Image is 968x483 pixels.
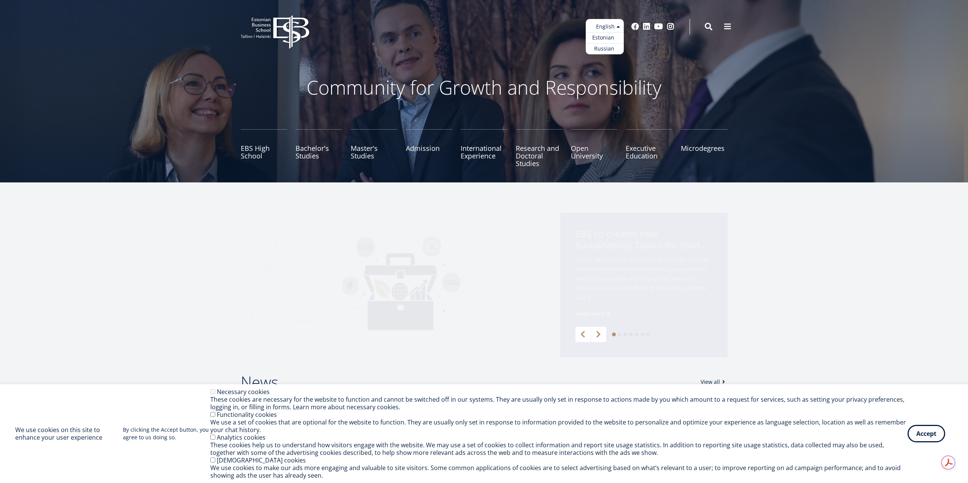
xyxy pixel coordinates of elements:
a: 7 [646,333,650,336]
a: Previous [575,327,591,342]
a: Executive Education [626,129,672,167]
label: [DEMOGRAPHIC_DATA] cookies [217,456,306,464]
p: By clicking the Accept button, you agree to us doing so. [123,426,210,441]
a: 1 [612,333,616,336]
div: We use a set of cookies that are optional for the website to function. They are usually only set ... [210,418,908,434]
div: These cookies are necessary for the website to function and cannot be switched off in our systems... [210,396,908,411]
a: Russian [586,43,624,54]
h2: News [241,372,693,391]
a: Bachelor's Studies [296,129,342,167]
a: 4 [629,333,633,336]
a: Estonian [586,32,624,43]
span: Read more [575,310,604,317]
h2: We use cookies on this site to enhance your user experience [15,426,123,441]
div: These cookies help us to understand how visitors engage with the website. We may use a set of coo... [210,441,908,456]
div: We use cookies to make our ads more engaging and valuable to site visitors. Some common applicati... [210,464,908,479]
label: Analytics cookies [217,433,265,442]
a: Microdegrees [681,129,728,167]
a: Open University [571,129,618,167]
a: Read more [575,310,612,317]
button: Accept [908,425,945,442]
p: Community for Growth and Responsibility [283,76,686,99]
label: Necessary cookies [217,388,270,396]
a: 6 [641,333,644,336]
a: 5 [635,333,639,336]
a: 3 [623,333,627,336]
a: Facebook [631,23,639,30]
a: Master's Studies [351,129,397,167]
a: EBS High School [241,129,288,167]
a: Linkedin [643,23,650,30]
a: Research and Doctoral Studies [516,129,563,167]
a: Admission [406,129,453,167]
span: At EBS, we believe in equipping the next generation of leaders with the tools to build not just p... [575,255,712,314]
span: Sustainability Toolkit for Startups [575,239,712,251]
a: 2 [618,333,621,336]
a: Instagram [667,23,674,30]
a: Youtube [654,23,663,30]
img: Startup toolkit image [241,213,560,357]
a: International Experience [461,129,507,167]
a: View all [701,378,728,386]
span: EBS co-creates new [575,228,712,253]
a: Next [591,327,606,342]
label: Functionality cookies [217,410,277,419]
